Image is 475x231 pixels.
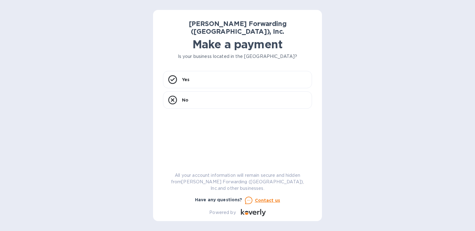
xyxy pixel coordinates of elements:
[182,97,188,103] p: No
[163,38,312,51] h1: Make a payment
[195,197,242,202] b: Have any questions?
[255,198,280,203] u: Contact us
[189,20,287,35] b: [PERSON_NAME] Forwarding ([GEOGRAPHIC_DATA]), Inc.
[163,53,312,60] p: Is your business located in the [GEOGRAPHIC_DATA]?
[182,76,189,83] p: Yes
[209,209,236,216] p: Powered by
[163,172,312,192] p: All your account information will remain secure and hidden from [PERSON_NAME] Forwarding ([GEOGRA...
